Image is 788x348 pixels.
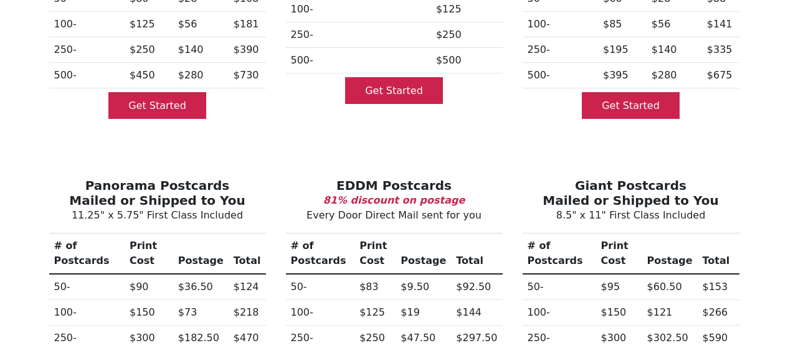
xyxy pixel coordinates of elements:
td: $73 [173,300,229,326]
th: 500- [286,48,431,73]
th: 100- [49,12,125,37]
td: $150 [125,300,173,326]
th: 50- [523,274,596,300]
th: 250- [523,37,599,63]
b: 81% discount on postage [323,194,465,206]
td: $125 [125,12,173,37]
td: $125 [354,300,396,326]
th: Postage [173,233,229,275]
th: # of Postcards [49,233,125,275]
a: Get Started [108,92,206,119]
td: $140 [173,37,229,63]
th: Print Cost [354,233,396,275]
td: $730 [229,63,266,88]
th: 100- [523,12,599,37]
th: Total [451,233,502,275]
td: $218 [229,300,266,326]
td: $36.50 [173,274,229,300]
td: $83 [354,274,396,300]
td: $140 [647,37,702,63]
td: $195 [598,37,647,63]
th: 100- [49,300,125,326]
td: $335 [702,37,739,63]
iframe: LiveChat chat widget [539,59,788,348]
th: Postage [396,233,451,275]
th: # of Postcards [523,233,596,275]
td: $280 [173,63,229,88]
a: Get Started [345,77,443,104]
td: $450 [125,63,173,88]
th: 500- [523,63,599,88]
td: $181 [229,12,266,37]
td: $250 [125,37,173,63]
th: 250- [286,22,431,48]
td: $250 [431,22,503,48]
td: $85 [598,12,647,37]
h3: Giant Postcards Mailed or Shipped to You [523,178,739,208]
th: 250- [49,37,125,63]
p: 8.5" x 11" First Class Included [523,208,739,223]
h3: Panorama Postcards Mailed or Shipped to You [49,178,266,208]
th: 100- [523,300,596,326]
th: 100- [286,300,355,326]
td: $9.50 [396,274,451,300]
th: Print Cost [125,233,173,275]
td: $19 [396,300,451,326]
td: $92.50 [451,274,502,300]
th: Total [229,233,266,275]
th: 50- [286,274,355,300]
p: Every Door Direct Mail sent for you [286,208,503,223]
td: $56 [173,12,229,37]
td: $141 [702,12,739,37]
td: $500 [431,48,503,73]
h3: EDDM Postcards [286,178,503,193]
td: $56 [647,12,702,37]
td: $124 [229,274,266,300]
td: $390 [229,37,266,63]
th: # of Postcards [286,233,355,275]
th: 500- [49,63,125,88]
td: $144 [451,300,502,326]
th: 50- [49,274,125,300]
td: $90 [125,274,173,300]
p: 11.25" x 5.75" First Class Included [49,208,266,223]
